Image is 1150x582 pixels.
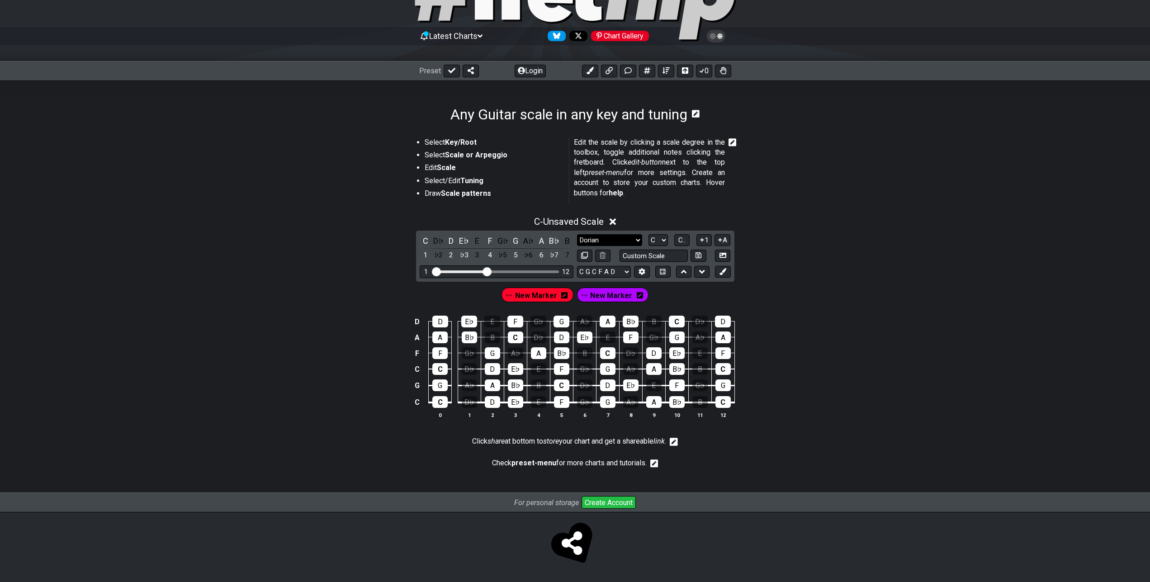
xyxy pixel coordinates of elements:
[471,235,483,247] div: toggle pitch class
[472,436,666,447] span: Click to edit
[658,65,674,77] button: Open sort Window
[600,331,615,343] div: E
[535,235,547,247] div: toggle pitch class
[471,249,483,261] div: toggle scale degree
[492,458,647,468] p: Check for more charts and tutorials.
[646,347,662,359] div: D
[437,163,456,172] strong: Scale
[646,363,662,375] div: A
[623,316,639,327] div: B♭
[420,235,431,247] div: toggle pitch class
[441,189,491,198] strong: Scale patterns
[531,363,546,375] div: E
[669,331,685,343] div: G
[669,363,685,375] div: B♭
[420,265,573,278] div: Visible fret range
[414,137,725,203] span: Click to edit
[665,410,688,420] th: 10
[628,158,662,166] em: edit-button
[676,266,691,278] button: Move up
[425,137,563,150] li: Select
[514,498,579,507] i: For personal storage
[472,436,666,446] p: Click at bottom to your chart and get a shareable .
[460,176,483,185] strong: Tuning
[425,150,563,163] li: Select
[461,316,477,327] div: E♭
[432,379,448,391] div: G
[587,31,649,41] a: #fretflip at Pinterest
[692,379,708,391] div: G♭
[463,65,479,77] button: Share Preset
[432,347,448,359] div: F
[425,163,563,175] li: Edit
[711,32,721,40] span: Toggle light / dark theme
[688,410,711,420] th: 11
[648,234,668,246] select: Tonic/Root
[429,410,452,420] th: 0
[500,286,575,304] div: New Marker
[484,316,500,327] div: E
[549,249,560,261] div: toggle scale degree
[623,331,639,343] div: F
[554,396,569,408] div: F
[445,235,457,247] div: toggle pitch class
[485,331,500,343] div: B
[582,65,598,77] button: Add an identical marker to each fretkit.
[715,363,731,375] div: C
[575,286,651,304] div: New Marker
[554,316,569,327] div: G
[412,394,422,411] td: C
[481,410,504,420] th: 2
[497,235,509,247] div: toggle pitch class
[485,347,500,359] div: G
[715,331,731,343] div: A
[577,363,592,375] div: G♭
[424,268,428,276] div: 1
[458,235,470,247] div: toggle pitch class
[577,234,642,246] select: Scale
[412,377,422,394] td: G
[510,235,521,247] div: toggle pitch class
[549,235,560,247] div: toggle pitch class
[669,347,685,359] div: E♭
[692,363,708,375] div: B
[445,151,507,159] strong: Scale or Arpeggio
[492,458,647,469] span: Click to edit
[646,396,662,408] div: A
[653,437,665,445] em: link
[485,379,500,391] div: A
[590,289,632,302] span: Click to enter marker mode.
[600,396,615,408] div: G
[729,137,737,148] i: Edit
[715,396,731,408] div: C
[623,396,639,408] div: A♭
[412,330,422,345] td: A
[634,266,649,278] button: Edit Tuning
[577,266,631,278] select: Tuning
[623,379,639,391] div: E♭
[623,363,639,375] div: A♭
[535,249,547,261] div: toggle scale degree
[531,379,546,391] div: B
[596,410,619,420] th: 7
[420,249,431,261] div: toggle scale degree
[715,316,731,327] div: D
[554,379,569,391] div: C
[445,249,457,261] div: toggle scale degree
[646,379,662,391] div: E
[462,379,477,391] div: A♭
[515,289,557,302] span: Click to enter marker mode.
[554,347,569,359] div: B♭
[508,396,523,408] div: E♭
[577,347,592,359] div: B
[692,396,708,408] div: B
[432,316,448,327] div: D
[462,331,477,343] div: B♭
[574,137,725,198] p: Edit the scale by clicking a scale degree in the toolbox, toggle additional notes clicking the fr...
[669,379,685,391] div: F
[429,31,478,41] span: Latest Charts
[412,314,422,330] td: D
[511,459,556,467] strong: preset-menu
[694,266,710,278] button: Move down
[670,436,678,447] i: Edit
